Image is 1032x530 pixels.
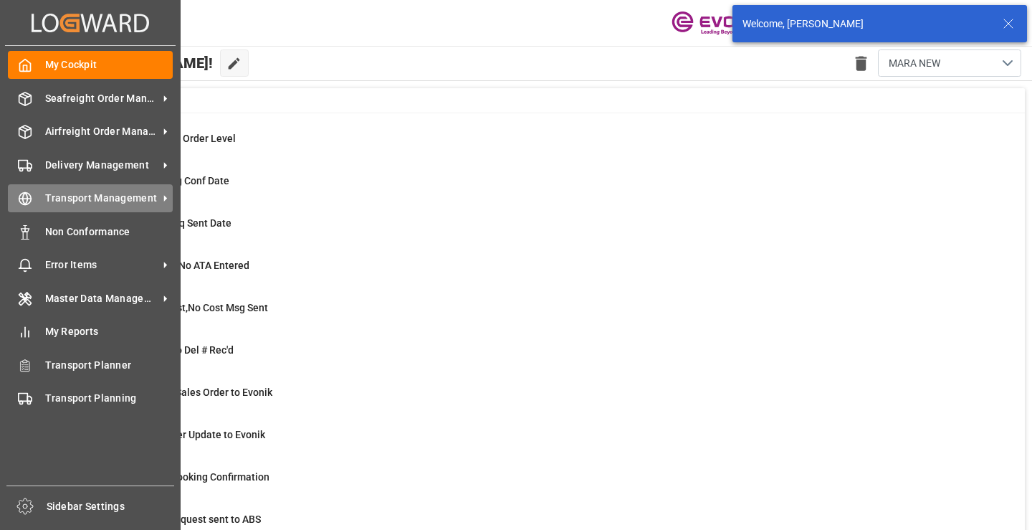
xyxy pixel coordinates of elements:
a: 15ETD>3 Days Past,No Cost Msg SentShipment [73,301,1007,331]
button: open menu [878,49,1021,77]
span: My Reports [45,324,173,339]
span: Transport Planner [45,358,173,373]
span: Pending Bkg Request sent to ABS [109,514,261,525]
a: 0MOT Missing at Order LevelSales Order-IVPO [73,131,1007,161]
span: Sidebar Settings [47,499,175,514]
a: My Cockpit [8,51,173,79]
a: Non Conformance [8,217,173,245]
span: Error Sales Order Update to Evonik [109,429,265,440]
span: Seafreight Order Management [45,91,158,106]
a: 3ETA > 10 Days , No ATA EnteredShipment [73,258,1007,288]
span: Non Conformance [45,224,173,240]
a: 25ABS: Missing Booking ConfirmationShipment [73,470,1007,500]
a: 0Error on Initial Sales Order to EvonikShipment [73,385,1007,415]
span: Delivery Management [45,158,158,173]
a: Transport Planning [8,384,173,412]
span: MARA NEW [889,56,940,71]
a: 7ABS: No Bkg Req Sent DateShipment [73,216,1007,246]
a: Transport Planner [8,351,173,379]
a: My Reports [8,318,173,346]
a: 0Error Sales Order Update to EvonikShipment [73,427,1007,458]
span: Transport Management [45,191,158,206]
a: 19ABS: No Init Bkg Conf DateShipment [73,174,1007,204]
img: Evonik-brand-mark-Deep-Purple-RGB.jpeg_1700498283.jpeg [672,11,765,36]
span: ABS: Missing Booking Confirmation [109,471,269,483]
span: Hello [PERSON_NAME]! [59,49,213,77]
div: Welcome, [PERSON_NAME] [742,16,989,32]
span: ETD>3 Days Past,No Cost Msg Sent [109,302,268,313]
span: Airfreight Order Management [45,124,158,139]
span: Master Data Management [45,291,158,306]
a: 5ETD < 3 Days,No Del # Rec'dShipment [73,343,1007,373]
span: My Cockpit [45,57,173,72]
span: Error Items [45,257,158,273]
span: Error on Initial Sales Order to Evonik [109,387,272,398]
span: Transport Planning [45,391,173,406]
